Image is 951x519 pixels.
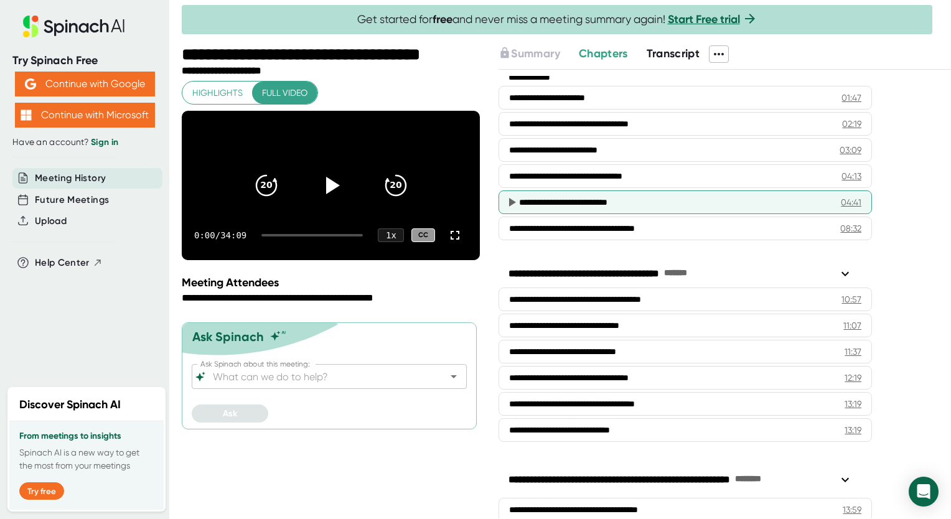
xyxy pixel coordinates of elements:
[182,276,483,289] div: Meeting Attendees
[841,293,861,306] div: 10:57
[35,193,109,207] button: Future Meetings
[511,47,560,60] span: Summary
[840,222,861,235] div: 08:32
[192,85,243,101] span: Highlights
[845,424,861,436] div: 13:19
[579,45,628,62] button: Chapters
[35,171,106,185] button: Meeting History
[411,228,435,243] div: CC
[19,446,154,472] p: Spinach AI is a new way to get the most from your meetings
[210,368,426,385] input: What can we do to help?
[19,431,154,441] h3: From meetings to insights
[25,78,36,90] img: Aehbyd4JwY73AAAAAElFTkSuQmCC
[19,482,64,500] button: Try free
[15,72,155,96] button: Continue with Google
[35,214,67,228] button: Upload
[15,103,155,128] button: Continue with Microsoft
[909,477,939,507] div: Open Intercom Messenger
[194,230,246,240] div: 0:00 / 34:09
[19,396,121,413] h2: Discover Spinach AI
[841,170,861,182] div: 04:13
[841,91,861,104] div: 01:47
[12,54,157,68] div: Try Spinach Free
[840,144,861,156] div: 03:09
[262,85,307,101] span: Full video
[12,137,157,148] div: Have an account?
[182,82,253,105] button: Highlights
[378,228,404,242] div: 1 x
[223,408,237,419] span: Ask
[357,12,757,27] span: Get started for and never miss a meeting summary again!
[35,256,90,270] span: Help Center
[843,503,861,516] div: 13:59
[192,329,264,344] div: Ask Spinach
[845,345,861,358] div: 11:37
[252,82,317,105] button: Full video
[845,398,861,410] div: 13:19
[842,118,861,130] div: 02:19
[843,319,861,332] div: 11:07
[499,45,578,63] div: Upgrade to access
[668,12,740,26] a: Start Free trial
[499,45,560,62] button: Summary
[433,12,452,26] b: free
[845,372,861,384] div: 12:19
[192,404,268,423] button: Ask
[647,47,700,60] span: Transcript
[91,137,118,147] a: Sign in
[445,368,462,385] button: Open
[841,196,861,208] div: 04:41
[35,256,103,270] button: Help Center
[647,45,700,62] button: Transcript
[579,47,628,60] span: Chapters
